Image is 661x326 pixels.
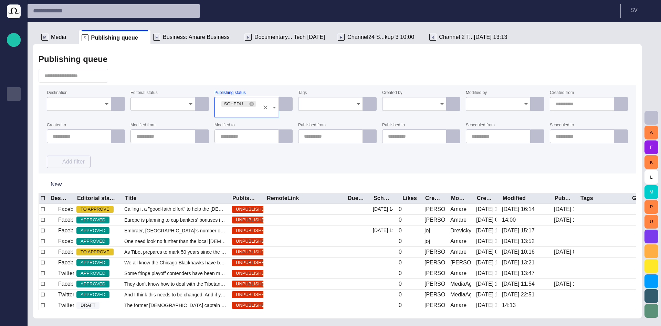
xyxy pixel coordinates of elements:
[232,228,272,234] span: UNPUBLISHED
[124,281,226,287] span: They don't know how to deal with the Tibetan issue. And I think this shows completed failure of C...
[521,99,531,109] button: Open
[39,30,79,44] div: MMedia
[10,200,18,207] p: Editorial Admin
[399,259,402,266] div: 0
[502,248,535,256] div: 03/09 10:16
[76,228,109,234] span: APPROVED
[47,123,66,128] label: Created to
[232,217,272,224] span: UNPUBLISHED
[644,140,658,154] button: F
[245,34,252,41] p: F
[298,91,307,95] label: Tags
[502,291,535,298] div: 30/03/2016 22:51
[399,216,402,224] div: 0
[76,217,109,224] span: APPROVED
[232,206,272,213] span: UNPUBLISHED
[348,195,365,202] div: Due date
[450,227,471,234] div: Drevicky
[554,216,574,224] div: 19/08 15:47
[58,259,82,267] p: Facebook
[399,291,402,298] div: 0
[186,99,196,109] button: Open
[450,280,471,288] div: MediaAgent
[77,195,116,202] div: Editorial status
[554,206,574,213] div: 19/08 14:40
[10,131,18,138] p: Administration
[580,195,593,202] div: Tags
[476,270,496,277] div: 15/05/2013 13:21
[502,206,535,213] div: 02/09 16:14
[450,302,466,309] div: Amare
[630,6,638,14] p: S V
[10,90,18,98] span: Publishing queue
[10,186,18,194] span: Social Media
[10,131,18,139] span: Administration
[335,30,427,44] div: RChannel24 S...kup 3 10:00
[374,195,390,202] div: Scheduled
[10,76,18,84] span: Story folders
[58,269,74,277] p: Twitter
[502,280,535,288] div: 28/07/2022 11:54
[232,281,272,288] span: UNPUBLISHED
[76,260,109,266] span: APPROVED
[437,99,447,109] button: Open
[476,259,496,266] div: 15/05/2013 13:21
[644,200,658,214] button: P
[130,123,156,128] label: Modified from
[232,302,272,309] span: UNPUBLISHED
[124,259,226,266] span: We all know the Chicago Blackhawks have been soaring this season in the NHL, but what about the p...
[424,248,445,256] div: Janko
[373,204,393,214] div: 19/08 14:40
[91,34,138,41] span: Publishing queue
[267,195,299,202] div: RemoteLink
[644,215,658,229] button: U
[476,291,496,298] div: 15/05/2013 19:11
[427,30,520,44] div: RChannel 2 T...[DATE] 13:13
[476,302,496,309] div: 16/05/2013 15:23
[476,206,496,213] div: 09/04/2013 15:40
[502,227,535,234] div: 01/09 15:17
[644,155,658,169] button: K
[153,34,160,41] p: F
[221,101,250,107] span: SCHEDULED
[476,280,496,288] div: 15/05/2013 19:10
[450,206,466,213] div: Amare
[39,178,74,191] button: New
[439,34,507,41] span: Channel 2 T...[DATE] 13:13
[10,214,18,222] span: [URL][DOMAIN_NAME]
[399,302,402,309] div: 0
[554,248,574,256] div: 07/05/2018 09:30
[10,159,18,167] span: [PERSON_NAME]'s media (playout)
[7,60,21,252] ul: main menu
[102,99,112,109] button: Open
[450,291,471,298] div: MediaAgent
[124,227,226,234] span: Embraer, Brazil's number one exporter of manufactured goods,
[466,123,495,128] label: Scheduled from
[402,195,417,202] div: Likes
[424,302,445,309] div: Janko
[124,217,226,223] span: Europe is planning to cap bankers' bonuses in a bid to curb the kind of reckless risk taking that...
[10,104,18,111] p: Publishing queue KKK
[58,227,82,235] p: Facebook
[76,238,109,245] span: APPROVED
[450,259,471,266] div: Janko
[502,270,535,277] div: 03/09 13:47
[221,101,256,107] div: SCHEDULED
[41,34,48,41] p: M
[644,170,658,184] button: L
[424,270,445,277] div: Janko
[47,91,67,95] label: Destination
[338,34,345,41] p: R
[466,91,487,95] label: Modified by
[476,227,496,234] div: 10/04/2013 11:02
[76,206,114,213] span: TO APPROVE
[354,99,363,109] button: Open
[58,301,74,309] p: Twitter
[10,186,18,193] p: Social Media
[424,216,445,224] div: Janko
[130,91,158,95] label: Editorial status
[382,123,405,128] label: Published to
[232,249,272,256] span: UNPUBLISHED
[214,123,235,128] label: Modified to
[10,62,18,69] p: Rundowns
